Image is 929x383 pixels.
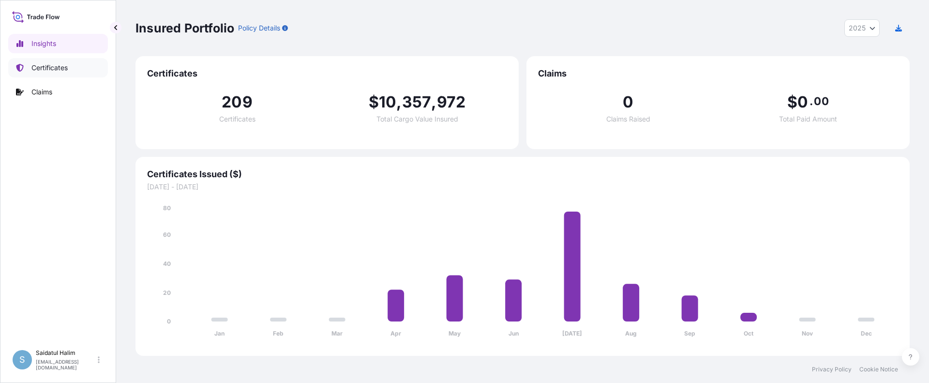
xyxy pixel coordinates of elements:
[859,366,898,373] a: Cookie Notice
[562,330,582,337] tspan: [DATE]
[437,94,466,110] span: 972
[809,97,813,105] span: .
[802,330,813,337] tspan: Nov
[449,330,461,337] tspan: May
[844,19,880,37] button: Year Selector
[8,82,108,102] a: Claims
[390,330,401,337] tspan: Apr
[625,330,637,337] tspan: Aug
[787,94,797,110] span: $
[163,231,171,238] tspan: 60
[861,330,872,337] tspan: Dec
[31,87,52,97] p: Claims
[147,68,507,79] span: Certificates
[36,349,96,357] p: Saidatul Halim
[376,116,458,123] span: Total Cargo Value Insured
[797,94,808,110] span: 0
[8,58,108,77] a: Certificates
[744,330,754,337] tspan: Oct
[402,94,432,110] span: 357
[684,330,695,337] tspan: Sep
[273,330,284,337] tspan: Feb
[147,182,898,192] span: [DATE] - [DATE]
[147,169,898,180] span: Certificates Issued ($)
[623,94,633,110] span: 0
[814,97,828,105] span: 00
[163,289,171,296] tspan: 20
[779,116,837,123] span: Total Paid Amount
[331,330,343,337] tspan: Mar
[31,63,68,73] p: Certificates
[369,94,379,110] span: $
[396,94,402,110] span: ,
[167,318,171,325] tspan: 0
[36,359,96,370] p: [EMAIL_ADDRESS][DOMAIN_NAME]
[431,94,436,110] span: ,
[219,116,255,123] span: Certificates
[379,94,396,110] span: 10
[606,116,650,123] span: Claims Raised
[8,34,108,53] a: Insights
[214,330,225,337] tspan: Jan
[238,23,280,33] p: Policy Details
[163,260,171,267] tspan: 40
[538,68,898,79] span: Claims
[31,39,56,48] p: Insights
[509,330,519,337] tspan: Jun
[135,20,234,36] p: Insured Portfolio
[222,94,253,110] span: 209
[812,366,852,373] a: Privacy Policy
[849,23,866,33] span: 2025
[19,355,25,365] span: S
[163,204,171,212] tspan: 80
